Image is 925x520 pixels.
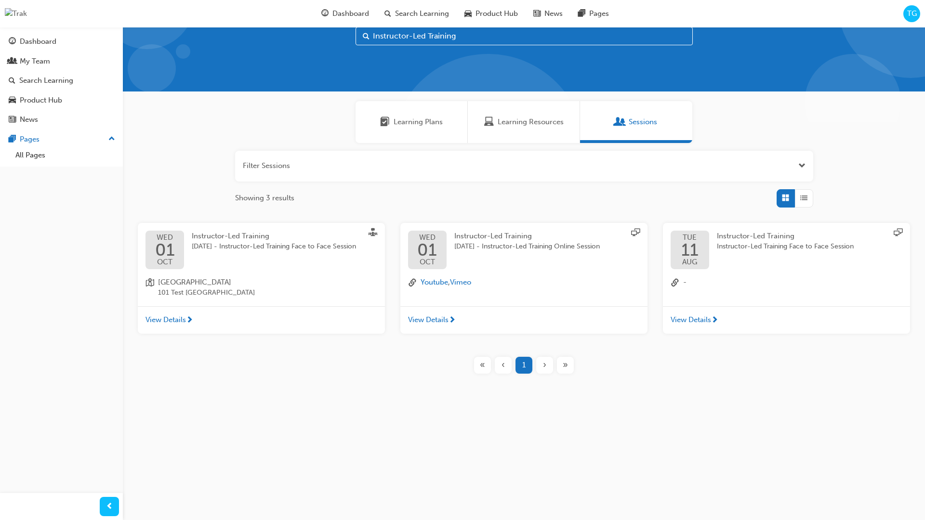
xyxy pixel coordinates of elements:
[400,223,647,334] button: WED01OCTInstructor-Led Training[DATE] - Instructor-Led Training Online Sessionlink-iconYoutube,Vi...
[20,95,62,106] div: Product Hub
[578,8,585,20] span: pages-icon
[421,277,471,289] span: ,
[408,314,449,325] span: View Details
[464,8,472,20] span: car-icon
[145,231,377,269] a: WED01OCTInstructor-Led Training[DATE] - Instructor-Led Training Face to Face Session
[717,232,794,240] span: Instructor-Led Training
[4,91,119,109] a: Product Hub
[20,36,56,47] div: Dashboard
[314,4,377,24] a: guage-iconDashboard
[12,148,119,163] a: All Pages
[4,130,119,148] button: Pages
[472,357,493,374] button: First page
[526,4,570,24] a: news-iconNews
[903,5,920,22] button: TG
[533,8,541,20] span: news-icon
[484,117,494,128] span: Learning Resources
[514,357,534,374] button: Page 1
[782,193,789,204] span: Grid
[502,360,505,371] span: ‹
[145,277,154,299] span: location-icon
[145,314,186,325] span: View Details
[408,277,417,289] span: link-icon
[681,234,699,241] span: TUE
[186,316,193,325] span: next-icon
[138,223,385,334] button: WED01OCTInstructor-Led Training[DATE] - Instructor-Led Training Face to Face Sessionlocation-icon...
[798,160,806,171] button: Open the filter
[717,241,854,252] span: Instructor-Led Training Face to Face Session
[454,241,600,252] span: [DATE] - Instructor-Led Training Online Session
[369,228,377,239] span: sessionType_FACE_TO_FACE-icon
[384,8,391,20] span: search-icon
[681,241,699,259] span: 11
[192,241,356,252] span: [DATE] - Instructor-Led Training Face to Face Session
[4,31,119,130] button: DashboardMy TeamSearch LearningProduct HubNews
[480,360,485,371] span: «
[894,228,902,239] span: sessionType_ONLINE_URL-icon
[19,75,73,86] div: Search Learning
[363,31,370,42] span: Search
[145,277,377,299] a: location-icon[GEOGRAPHIC_DATA]101 Test [GEOGRAPHIC_DATA]
[629,117,657,128] span: Sessions
[450,277,471,288] button: Vimeo
[9,96,16,105] span: car-icon
[681,259,699,266] span: AUG
[631,228,640,239] span: sessionType_ONLINE_URL-icon
[5,8,27,19] img: Trak
[580,101,692,143] a: SessionsSessions
[476,8,518,19] span: Product Hub
[9,135,16,144] span: pages-icon
[417,241,437,259] span: 01
[395,8,449,19] span: Search Learning
[563,360,568,371] span: »
[20,134,40,145] div: Pages
[106,501,113,513] span: prev-icon
[800,193,807,204] span: List
[417,259,437,266] span: OCT
[543,360,546,371] span: ›
[711,316,718,325] span: next-icon
[663,223,910,334] button: TUE11AUGInstructor-Led TrainingInstructor-Led Training Face to Face Sessionlink-icon-View Details
[20,56,50,67] div: My Team
[671,277,679,289] span: link-icon
[155,259,175,266] span: OCT
[683,277,687,289] span: -
[457,4,526,24] a: car-iconProduct Hub
[332,8,369,19] span: Dashboard
[4,111,119,129] a: News
[421,277,448,288] button: Youtube
[400,306,647,334] a: View Details
[9,116,16,124] span: news-icon
[235,193,294,204] span: Showing 3 results
[377,4,457,24] a: search-iconSearch Learning
[589,8,609,19] span: Pages
[4,72,119,90] a: Search Learning
[544,8,563,19] span: News
[555,357,576,374] button: Last page
[493,357,514,374] button: Previous page
[9,77,15,85] span: search-icon
[907,8,917,19] span: TG
[615,117,625,128] span: Sessions
[570,4,617,24] a: pages-iconPages
[522,360,526,371] span: 1
[9,57,16,66] span: people-icon
[408,231,640,269] a: WED01OCTInstructor-Led Training[DATE] - Instructor-Led Training Online Session
[671,314,711,325] span: View Details
[158,287,255,299] span: 101 Test [GEOGRAPHIC_DATA]
[356,27,693,45] input: Search...
[138,306,385,334] a: View Details
[534,357,555,374] button: Next page
[155,234,175,241] span: WED
[155,241,175,259] span: 01
[417,234,437,241] span: WED
[394,117,443,128] span: Learning Plans
[449,316,456,325] span: next-icon
[20,114,38,125] div: News
[671,231,902,269] a: TUE11AUGInstructor-Led TrainingInstructor-Led Training Face to Face Session
[380,117,390,128] span: Learning Plans
[4,33,119,51] a: Dashboard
